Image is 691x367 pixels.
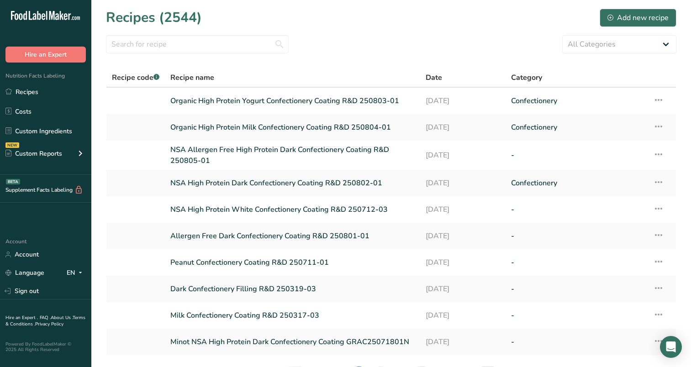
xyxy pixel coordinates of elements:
a: [DATE] [426,91,500,110]
a: NSA High Protein Dark Confectionery Coating R&D 250802-01 [170,173,415,193]
a: - [511,253,642,272]
div: Open Intercom Messenger [660,336,682,358]
a: [DATE] [426,332,500,351]
button: Hire an Expert [5,47,86,63]
a: NSA High Protein White Confectionery Coating R&D 250712-03 [170,200,415,219]
a: Organic High Protein Milk Confectionery Coating R&D 250804-01 [170,118,415,137]
div: NEW [5,142,19,148]
a: Dark Confectionery Filling R&D 250319-03 [170,279,415,299]
div: Add new recipe [607,12,669,23]
a: [DATE] [426,144,500,166]
input: Search for recipe [106,35,289,53]
div: EN [67,267,86,278]
span: Recipe name [170,72,214,83]
a: [DATE] [426,226,500,246]
a: [DATE] [426,200,500,219]
a: About Us . [51,315,73,321]
a: [DATE] [426,279,500,299]
a: Minot NSA High Protein Dark Confectionery Coating GRAC25071801N [170,332,415,351]
a: Privacy Policy [35,321,63,327]
a: - [511,144,642,166]
div: Custom Reports [5,149,62,158]
a: Confectionery [511,173,642,193]
a: Language [5,265,44,281]
a: Terms & Conditions . [5,315,85,327]
a: Confectionery [511,118,642,137]
a: Peanut Confectionery Coating R&D 250711-01 [170,253,415,272]
a: [DATE] [426,253,500,272]
div: Powered By FoodLabelMaker © 2025 All Rights Reserved [5,341,86,352]
button: Add new recipe [600,9,676,27]
a: - [511,226,642,246]
a: NSA Allergen Free High Protein Dark Confectionery Coating R&D 250805-01 [170,144,415,166]
a: [DATE] [426,306,500,325]
h1: Recipes (2544) [106,7,202,28]
a: Organic High Protein Yogurt Confectionery Coating R&D 250803-01 [170,91,415,110]
div: BETA [6,179,20,184]
a: Confectionery [511,91,642,110]
span: Recipe code [112,73,159,83]
a: FAQ . [40,315,51,321]
a: - [511,279,642,299]
span: Category [511,72,542,83]
a: - [511,306,642,325]
a: Hire an Expert . [5,315,38,321]
a: [DATE] [426,118,500,137]
a: - [511,332,642,351]
a: Milk Confectionery Coating R&D 250317-03 [170,306,415,325]
a: Allergen Free Dark Confectionery Coating R&D 250801-01 [170,226,415,246]
a: [DATE] [426,173,500,193]
a: - [511,200,642,219]
span: Date [426,72,442,83]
